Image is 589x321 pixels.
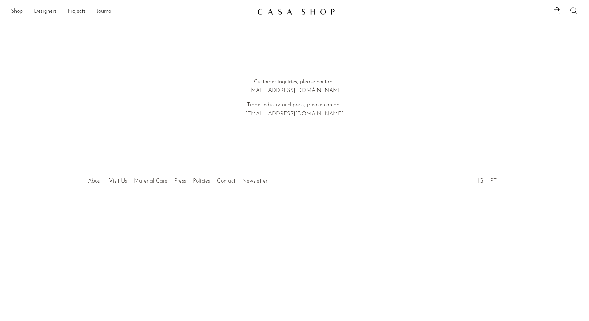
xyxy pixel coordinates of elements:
nav: Desktop navigation [11,6,252,18]
p: Customer inquiries, please contact: [EMAIL_ADDRESS][DOMAIN_NAME] [196,78,393,95]
a: Designers [34,7,57,16]
a: Journal [97,7,113,16]
ul: Social Medias [474,173,500,186]
a: Contact [217,178,236,184]
a: About [88,178,102,184]
a: Material Care [134,178,168,184]
a: Press [175,178,186,184]
a: Shop [11,7,23,16]
a: IG [478,178,483,184]
p: Trade industry and press, please contact: [EMAIL_ADDRESS][DOMAIN_NAME] [196,101,393,118]
ul: NEW HEADER MENU [11,6,252,18]
a: Visit Us [109,178,127,184]
a: Projects [68,7,86,16]
ul: Quick links [85,173,271,186]
a: Policies [193,178,210,184]
a: PT [490,178,497,184]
